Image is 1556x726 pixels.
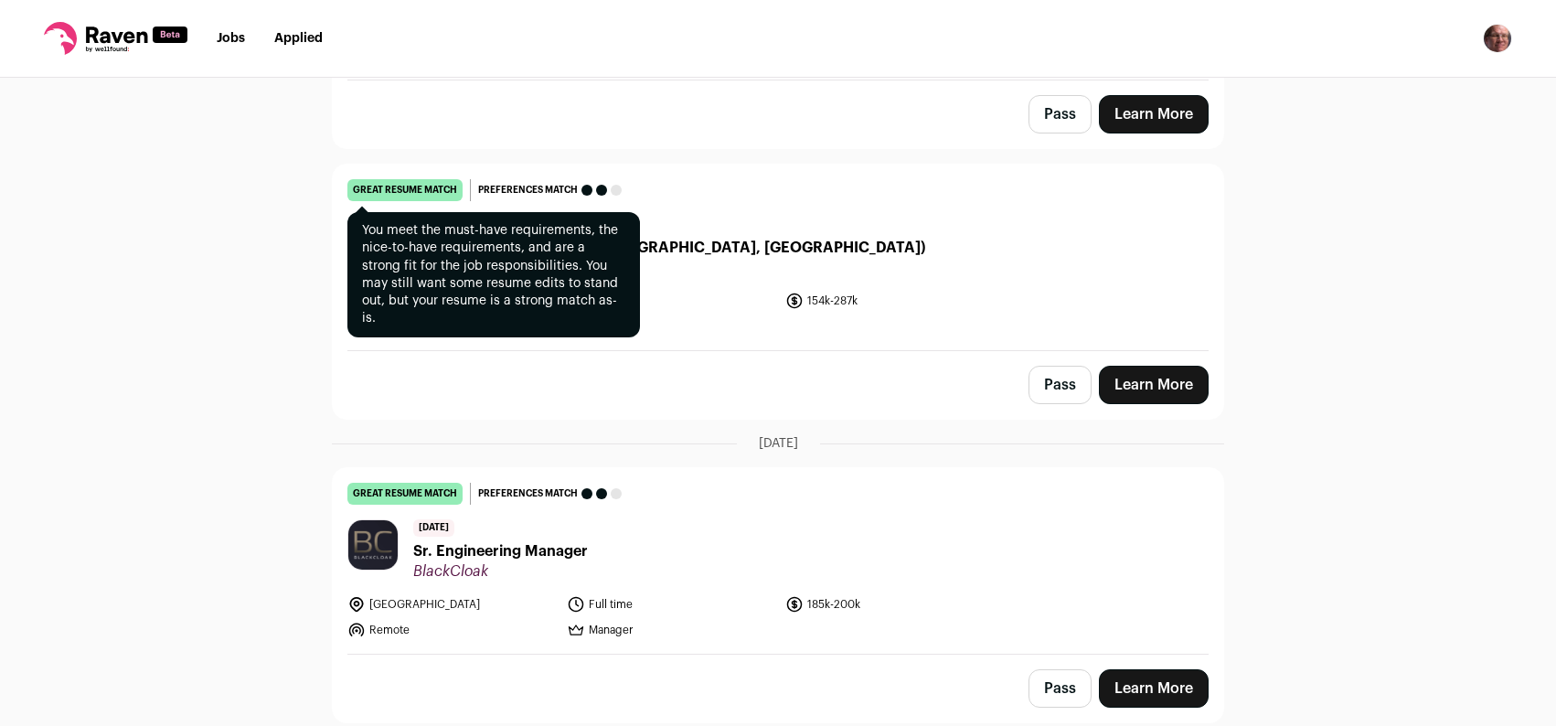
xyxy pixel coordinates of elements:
div: great resume match [347,483,463,505]
a: great resume match You meet the must-have requirements, the nice-to-have requirements, and are a ... [333,165,1223,350]
div: You meet the must-have requirements, the nice-to-have requirements, and are a strong fit for the ... [347,212,640,337]
span: Preferences match [478,485,578,503]
a: Learn More [1099,366,1209,404]
li: [GEOGRAPHIC_DATA] [347,595,556,614]
a: Learn More [1099,669,1209,708]
a: Learn More [1099,95,1209,133]
span: Sr. Engineering Manager [413,540,588,562]
a: Applied [274,32,323,45]
img: 414ee962548d9eff61bb5c654a1182e663abc1b683245f73656471ec99465a4f.jpg [348,520,398,569]
li: 185k-200k [785,595,994,614]
li: Manager [567,317,775,336]
li: 154k-287k [785,292,994,310]
button: Pass [1028,366,1092,404]
button: Pass [1028,95,1092,133]
a: Jobs [217,32,245,45]
li: Full time [567,292,775,310]
span: BlackCloak [413,562,588,581]
button: Open dropdown [1483,24,1512,53]
span: Preferences match [478,181,578,199]
img: 2451953-medium_jpg [1483,24,1512,53]
li: Full time [567,595,775,614]
li: Remote [347,621,556,639]
span: Sr. Manager, Engineering ([GEOGRAPHIC_DATA], [GEOGRAPHIC_DATA]) [413,237,925,259]
div: great resume match [347,179,463,201]
span: SailPoint [413,259,925,277]
span: [DATE] [413,519,454,537]
span: [DATE] [759,434,798,453]
li: Manager [567,621,775,639]
button: Pass [1028,669,1092,708]
a: great resume match Preferences match [DATE] Sr. Engineering Manager BlackCloak [GEOGRAPHIC_DATA] ... [333,468,1223,654]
